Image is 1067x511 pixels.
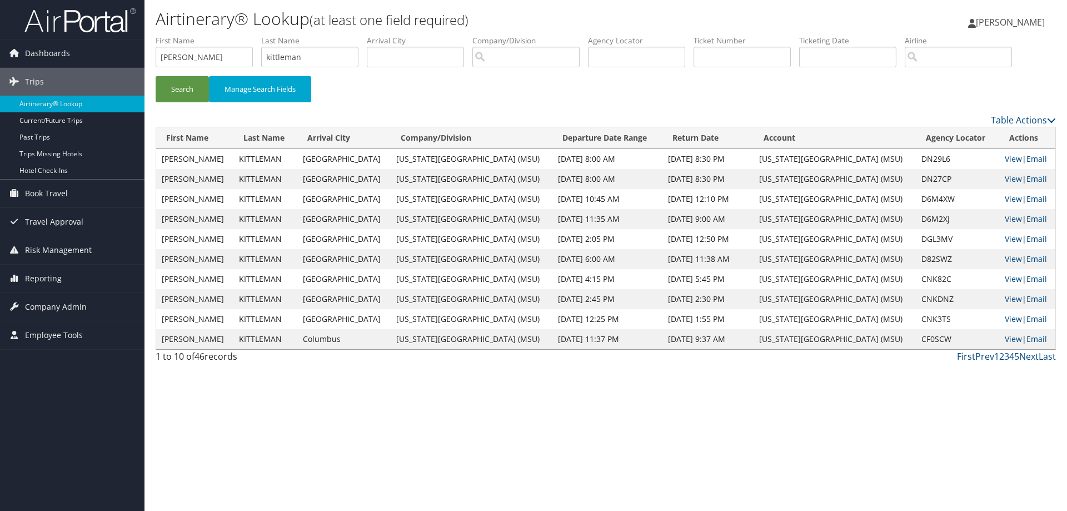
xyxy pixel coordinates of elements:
td: [US_STATE][GEOGRAPHIC_DATA] (MSU) [391,189,553,209]
a: View [1005,274,1022,284]
a: View [1005,334,1022,344]
td: KITTLEMAN [233,289,297,309]
td: [GEOGRAPHIC_DATA] [297,309,391,329]
td: | [999,269,1055,289]
td: | [999,289,1055,309]
td: [US_STATE][GEOGRAPHIC_DATA] (MSU) [754,289,916,309]
button: Manage Search Fields [209,76,311,102]
td: [DATE] 8:30 PM [662,169,754,189]
td: [DATE] 9:00 AM [662,209,754,229]
td: KITTLEMAN [233,229,297,249]
a: 2 [999,350,1004,363]
td: CNKDNZ [916,289,999,309]
td: [DATE] 5:45 PM [662,269,754,289]
td: [PERSON_NAME] [156,329,233,349]
label: First Name [156,35,261,46]
td: [DATE] 11:37 PM [552,329,662,349]
span: 46 [195,350,205,363]
h1: Airtinerary® Lookup [156,7,756,31]
th: Arrival City: activate to sort column ascending [297,127,391,149]
td: [GEOGRAPHIC_DATA] [297,229,391,249]
td: | [999,149,1055,169]
td: [US_STATE][GEOGRAPHIC_DATA] (MSU) [754,169,916,189]
td: D6M2XJ [916,209,999,229]
td: Columbus [297,329,391,349]
td: [US_STATE][GEOGRAPHIC_DATA] (MSU) [391,289,553,309]
td: CNK3TS [916,309,999,329]
td: [PERSON_NAME] [156,289,233,309]
td: [PERSON_NAME] [156,229,233,249]
a: Next [1019,350,1039,363]
td: [GEOGRAPHIC_DATA] [297,209,391,229]
td: [GEOGRAPHIC_DATA] [297,149,391,169]
a: 4 [1009,350,1014,363]
td: | [999,309,1055,329]
a: First [957,350,975,363]
span: Company Admin [25,293,87,321]
span: Employee Tools [25,321,83,349]
td: [US_STATE][GEOGRAPHIC_DATA] (MSU) [391,149,553,169]
td: | [999,209,1055,229]
th: Actions [999,127,1055,149]
td: [PERSON_NAME] [156,209,233,229]
td: [US_STATE][GEOGRAPHIC_DATA] (MSU) [391,169,553,189]
td: [DATE] 10:45 AM [552,189,662,209]
td: [DATE] 6:00 AM [552,249,662,269]
a: Last [1039,350,1056,363]
td: KITTLEMAN [233,209,297,229]
td: DN27CP [916,169,999,189]
td: | [999,229,1055,249]
td: KITTLEMAN [233,249,297,269]
th: Last Name: activate to sort column ascending [233,127,297,149]
td: [US_STATE][GEOGRAPHIC_DATA] (MSU) [754,229,916,249]
td: [US_STATE][GEOGRAPHIC_DATA] (MSU) [754,209,916,229]
a: Table Actions [991,114,1056,126]
td: [DATE] 12:25 PM [552,309,662,329]
td: [DATE] 12:10 PM [662,189,754,209]
button: Search [156,76,209,102]
td: D6M4XW [916,189,999,209]
a: Email [1026,173,1047,184]
span: [PERSON_NAME] [976,16,1045,28]
a: Prev [975,350,994,363]
td: [DATE] 9:37 AM [662,329,754,349]
td: [PERSON_NAME] [156,269,233,289]
span: Book Travel [25,180,68,207]
span: Reporting [25,265,62,292]
td: [US_STATE][GEOGRAPHIC_DATA] (MSU) [754,309,916,329]
td: KITTLEMAN [233,169,297,189]
a: Email [1026,153,1047,164]
td: [US_STATE][GEOGRAPHIC_DATA] (MSU) [754,269,916,289]
small: (at least one field required) [310,11,468,29]
th: Departure Date Range: activate to sort column ascending [552,127,662,149]
td: [US_STATE][GEOGRAPHIC_DATA] (MSU) [754,149,916,169]
a: View [1005,194,1022,204]
td: DGL3MV [916,229,999,249]
td: [DATE] 2:30 PM [662,289,754,309]
td: CNK82C [916,269,999,289]
td: [DATE] 12:50 PM [662,229,754,249]
td: [DATE] 4:15 PM [552,269,662,289]
label: Last Name [261,35,367,46]
a: View [1005,254,1022,264]
td: [GEOGRAPHIC_DATA] [297,289,391,309]
a: View [1005,173,1022,184]
a: 1 [994,350,999,363]
td: KITTLEMAN [233,329,297,349]
td: [DATE] 8:30 PM [662,149,754,169]
td: [US_STATE][GEOGRAPHIC_DATA] (MSU) [391,209,553,229]
a: Email [1026,234,1047,244]
td: KITTLEMAN [233,189,297,209]
td: [PERSON_NAME] [156,249,233,269]
th: Return Date: activate to sort column ascending [662,127,754,149]
td: [DATE] 1:55 PM [662,309,754,329]
td: | [999,249,1055,269]
td: [PERSON_NAME] [156,189,233,209]
th: Agency Locator: activate to sort column ascending [916,127,999,149]
label: Ticket Number [694,35,799,46]
td: [US_STATE][GEOGRAPHIC_DATA] (MSU) [754,189,916,209]
a: 5 [1014,350,1019,363]
td: [PERSON_NAME] [156,169,233,189]
td: [GEOGRAPHIC_DATA] [297,269,391,289]
td: [DATE] 8:00 AM [552,169,662,189]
